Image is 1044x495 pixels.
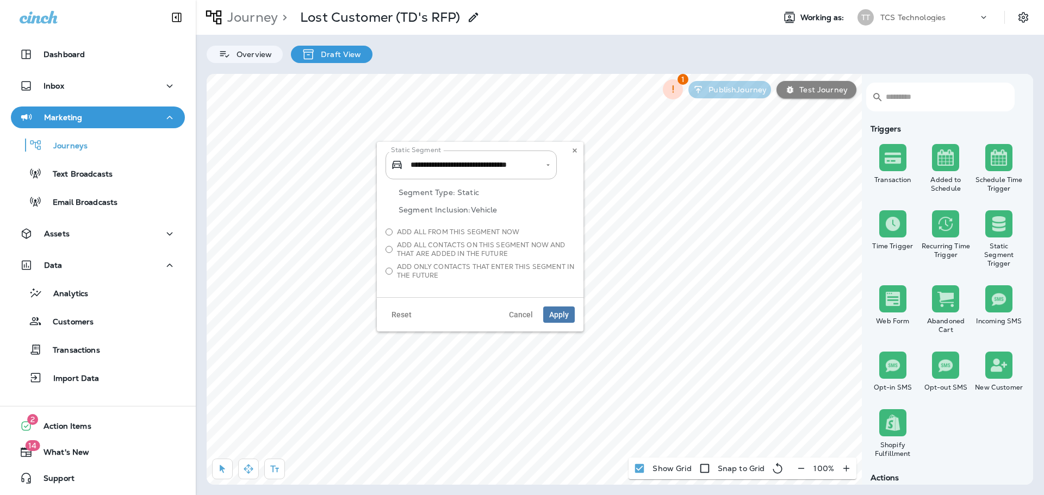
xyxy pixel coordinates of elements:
p: Marketing [44,113,82,122]
p: Analytics [42,289,88,299]
div: Transaction [868,176,917,184]
p: Test Journey [795,85,848,94]
input: Add all contacts on this segment now and that are added in the future [386,241,393,258]
button: Journeys [11,134,185,156]
span: 2 [27,414,38,425]
p: Inbox [43,82,64,90]
span: Reset [391,311,412,318]
span: Apply [549,311,569,318]
div: Actions [866,473,1026,482]
p: Email Broadcasts [42,198,117,208]
button: Email Broadcasts [11,190,185,213]
button: Marketing [11,106,185,128]
p: Transactions [42,346,100,356]
span: Action Items [33,422,91,435]
button: Test Journey [776,81,856,98]
p: Import Data [42,374,100,384]
p: Segment Type: Static [399,188,575,197]
p: Show Grid [652,464,691,473]
button: Data [11,254,185,276]
p: Lost Customer (TD's RFP) [300,9,460,26]
div: Shopify Fulfillment [868,441,917,458]
p: TCS Technologies [880,13,946,22]
div: Schedule Time Trigger [974,176,1023,193]
p: Segment Inclusion: Vehicle [399,205,575,214]
button: Transactions [11,338,185,361]
p: Data [44,261,63,270]
button: Reset [386,306,418,323]
span: 1 [678,74,688,85]
p: Customers [42,317,94,328]
button: Inbox [11,75,185,97]
button: Collapse Sidebar [161,7,192,28]
div: Static Segment Trigger [974,242,1023,268]
p: Journey [223,9,278,26]
span: Working as: [800,13,847,22]
span: Add all contacts on this segment now and that are added in the future [397,241,575,258]
button: Cancel [503,306,539,323]
button: Open [543,160,553,170]
div: TT [857,9,874,26]
p: Overview [231,50,272,59]
span: Cancel [509,311,533,318]
button: Text Broadcasts [11,162,185,185]
button: Dashboard [11,43,185,65]
p: Dashboard [43,50,85,59]
input: Add only contacts that enter this segment in the future [386,262,393,280]
button: Assets [11,223,185,245]
div: Recurring Time Trigger [922,242,971,259]
p: Text Broadcasts [42,170,113,180]
span: Add all from this segment now [397,228,519,236]
p: Assets [44,229,70,238]
button: Settings [1014,8,1033,27]
div: Added to Schedule [922,176,971,193]
button: 2Action Items [11,415,185,437]
p: 100 % [813,464,834,473]
span: Add only contacts that enter this segment in the future [397,262,575,280]
button: Support [11,467,185,489]
button: Import Data [11,366,185,389]
button: Customers [11,310,185,333]
p: Journeys [42,141,88,152]
button: Apply [543,306,575,323]
div: Triggers [866,124,1026,133]
div: Abandoned Cart [922,317,971,334]
span: Support [33,474,74,487]
div: Incoming SMS [974,317,1023,325]
div: Opt-in SMS [868,383,917,392]
span: 14 [25,440,40,451]
div: Web Form [868,317,917,325]
input: Add all from this segment now [386,228,393,236]
div: Opt-out SMS [922,383,971,392]
span: What's New [33,448,89,461]
p: Draft View [315,50,361,59]
p: Static Segment [391,146,441,154]
div: New Customer [974,383,1023,392]
p: Snap to Grid [718,464,765,473]
button: 14What's New [11,441,185,463]
button: Analytics [11,281,185,304]
p: > [278,9,287,26]
div: Time Trigger [868,242,917,250]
